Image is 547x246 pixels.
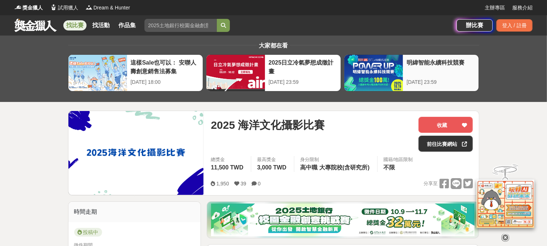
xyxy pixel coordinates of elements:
span: 大專院校(含研究所) [319,164,370,171]
div: 登入 / 註冊 [496,19,533,32]
a: Logo試用獵人 [50,4,78,12]
a: 辦比賽 [456,19,493,32]
a: Logo獎金獵人 [14,4,43,12]
img: Cover Image [68,111,204,195]
div: 2025日立冷氣夢想成徵計畫 [269,58,337,75]
a: 這樣Sale也可以： 安聯人壽創意銷售法募集[DATE] 18:00 [68,54,203,91]
img: d2146d9a-e6f6-4337-9592-8cefde37ba6b.png [476,180,534,228]
span: 1,950 [216,181,229,186]
div: [DATE] 18:00 [131,78,199,86]
span: 39 [241,181,247,186]
div: 明緯智能永續科技競賽 [407,58,475,75]
a: 明緯智能永續科技競賽[DATE] 23:59 [344,54,479,91]
span: 11,500 TWD [211,164,243,171]
span: 分享至 [424,178,438,189]
span: 總獎金 [211,156,245,163]
input: 2025土地銀行校園金融創意挑戰賽：從你出發 開啟智慧金融新頁 [144,19,217,32]
span: 試用獵人 [58,4,78,12]
a: 2025日立冷氣夢想成徵計畫[DATE] 23:59 [206,54,341,91]
img: Logo [85,4,93,11]
span: Dream & Hunter [93,4,130,12]
a: 作品集 [115,20,139,30]
div: [DATE] 23:59 [407,78,475,86]
span: 投稿中 [74,228,102,237]
a: LogoDream & Hunter [85,4,130,12]
span: 大家都在看 [257,42,290,49]
a: 找活動 [89,20,113,30]
span: 獎金獵人 [22,4,43,12]
a: 主辦專區 [485,4,505,12]
span: 最高獎金 [257,156,288,163]
a: 服務介紹 [512,4,533,12]
div: [DATE] 23:59 [269,78,337,86]
img: Logo [50,4,57,11]
span: 不限 [383,164,395,171]
div: 這樣Sale也可以： 安聯人壽創意銷售法募集 [131,58,199,75]
div: 身分限制 [300,156,371,163]
div: 國籍/地區限制 [383,156,413,163]
button: 收藏 [418,117,473,133]
a: 前往比賽網站 [418,136,473,152]
span: 高中職 [300,164,317,171]
span: 3,000 TWD [257,164,286,171]
img: Logo [14,4,22,11]
span: 2025 海洋文化攝影比賽 [211,117,325,133]
a: 找比賽 [63,20,87,30]
span: 0 [258,181,261,186]
div: 時間走期 [68,202,201,222]
img: d20b4788-230c-4a26-8bab-6e291685a538.png [211,204,475,236]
